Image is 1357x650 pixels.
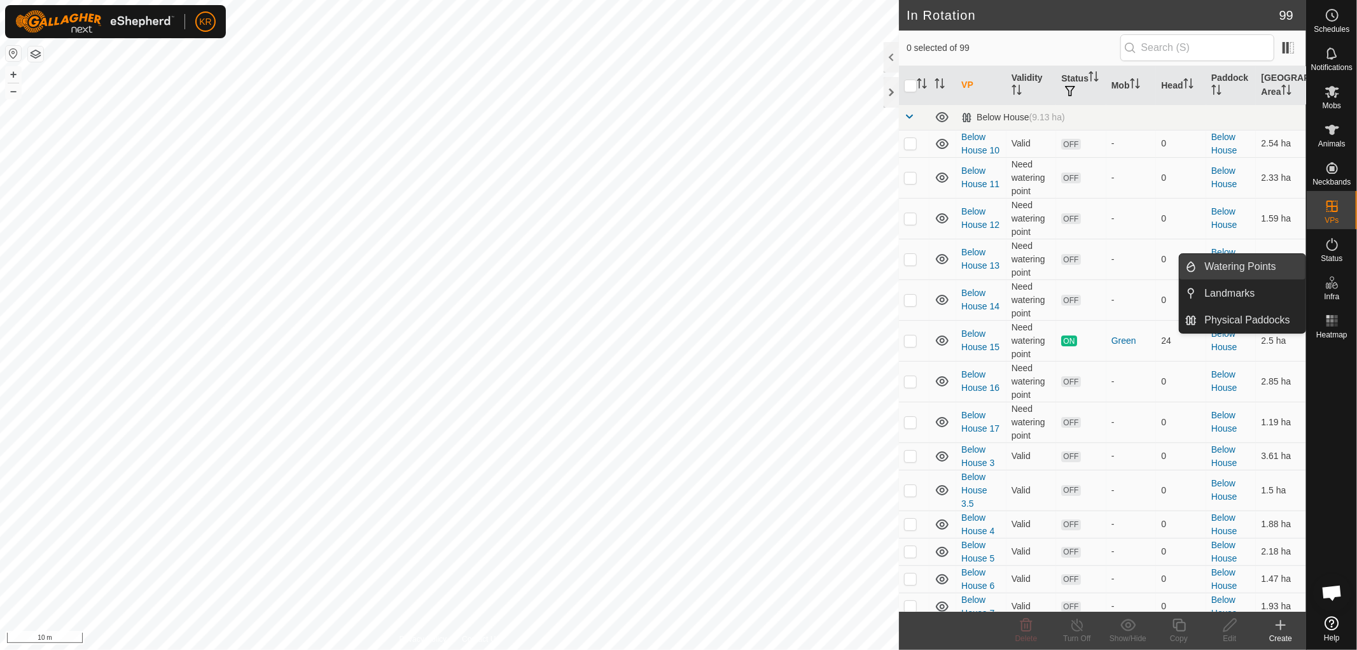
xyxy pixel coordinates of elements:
span: Notifications [1311,64,1353,71]
td: 0 [1156,361,1206,402]
p-sorticon: Activate to sort [935,80,945,90]
div: - [1111,572,1152,586]
a: Open chat [1313,574,1351,612]
td: 2.85 ha [1256,361,1306,402]
th: VP [956,66,1006,105]
th: Mob [1106,66,1157,105]
p-sorticon: Activate to sort [1012,87,1022,97]
span: OFF [1061,173,1080,183]
td: Need watering point [1006,402,1057,442]
span: OFF [1061,485,1080,496]
span: Mobs [1323,102,1341,110]
td: Valid [1006,565,1057,593]
li: Watering Points [1180,254,1305,279]
td: Need watering point [1006,239,1057,279]
span: ON [1061,336,1076,346]
div: - [1111,375,1152,388]
div: - [1111,545,1152,558]
img: Gallagher Logo [15,10,174,33]
div: - [1111,293,1152,307]
a: Below House 4 [961,512,994,536]
button: Reset Map [6,46,21,61]
span: Heatmap [1316,331,1347,339]
td: 0 [1156,511,1206,538]
td: 1.88 ha [1256,511,1306,538]
a: Below House [1211,166,1237,189]
td: Valid [1006,511,1057,538]
a: Below House [1211,410,1237,434]
td: 1.5 ha [1256,470,1306,511]
div: - [1111,484,1152,497]
p-sorticon: Activate to sort [1281,87,1291,97]
p-sorticon: Activate to sort [917,80,927,90]
div: - [1111,518,1152,531]
td: 1.19 ha [1256,402,1306,442]
a: Below House [1211,478,1237,502]
span: Landmarks [1205,286,1255,301]
p-sorticon: Activate to sort [1183,80,1193,90]
a: Below House [1211,444,1237,468]
span: OFF [1061,376,1080,387]
div: - [1111,137,1152,150]
span: (9.13 ha) [1029,112,1065,122]
td: Need watering point [1006,361,1057,402]
td: Need watering point [1006,198,1057,239]
a: Below House [1211,540,1237,563]
a: Help [1307,611,1357,647]
td: 0 [1156,593,1206,620]
td: 2.18 ha [1256,538,1306,565]
td: 24 [1156,320,1206,361]
td: Need watering point [1006,157,1057,198]
a: Below House [1211,567,1237,591]
span: OFF [1061,451,1080,462]
span: OFF [1061,295,1080,306]
button: – [6,83,21,99]
td: Need watering point [1006,279,1057,320]
td: 3.61 ha [1256,442,1306,470]
button: + [6,67,21,82]
span: Delete [1015,634,1038,643]
td: 0 [1156,402,1206,442]
td: Valid [1006,130,1057,157]
a: Below House 3.5 [961,472,987,509]
td: 2.33 ha [1256,157,1306,198]
div: - [1111,600,1152,613]
span: Infra [1324,293,1339,300]
span: Neckbands [1312,178,1351,186]
td: Valid [1006,538,1057,565]
td: 1.93 ha [1256,593,1306,620]
td: 0 [1156,239,1206,279]
td: Valid [1006,442,1057,470]
td: 0 [1156,279,1206,320]
td: 0 [1156,130,1206,157]
div: - [1111,171,1152,185]
a: Below House 14 [961,288,999,311]
div: Turn Off [1052,633,1103,644]
td: Valid [1006,470,1057,511]
th: [GEOGRAPHIC_DATA] Area [1256,66,1306,105]
div: - [1111,212,1152,225]
a: Below House [1211,512,1237,536]
th: Paddock [1206,66,1256,105]
a: Below House 3 [961,444,994,468]
li: Physical Paddocks [1180,307,1305,333]
h2: In Rotation [907,8,1279,23]
td: Need watering point [1006,320,1057,361]
a: Below House 10 [961,132,999,155]
div: Copy [1153,633,1204,644]
td: 0 [1156,470,1206,511]
td: 0 [1156,565,1206,593]
div: Create [1255,633,1306,644]
span: KR [199,15,211,29]
div: Edit [1204,633,1255,644]
span: Schedules [1314,25,1349,33]
span: 0 selected of 99 [907,41,1120,55]
th: Status [1056,66,1106,105]
span: OFF [1061,547,1080,558]
td: 0 [1156,442,1206,470]
div: - [1111,449,1152,463]
span: OFF [1061,519,1080,530]
a: Below House 7 [961,595,994,618]
a: Below House [1211,247,1237,271]
a: Watering Points [1197,254,1306,279]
